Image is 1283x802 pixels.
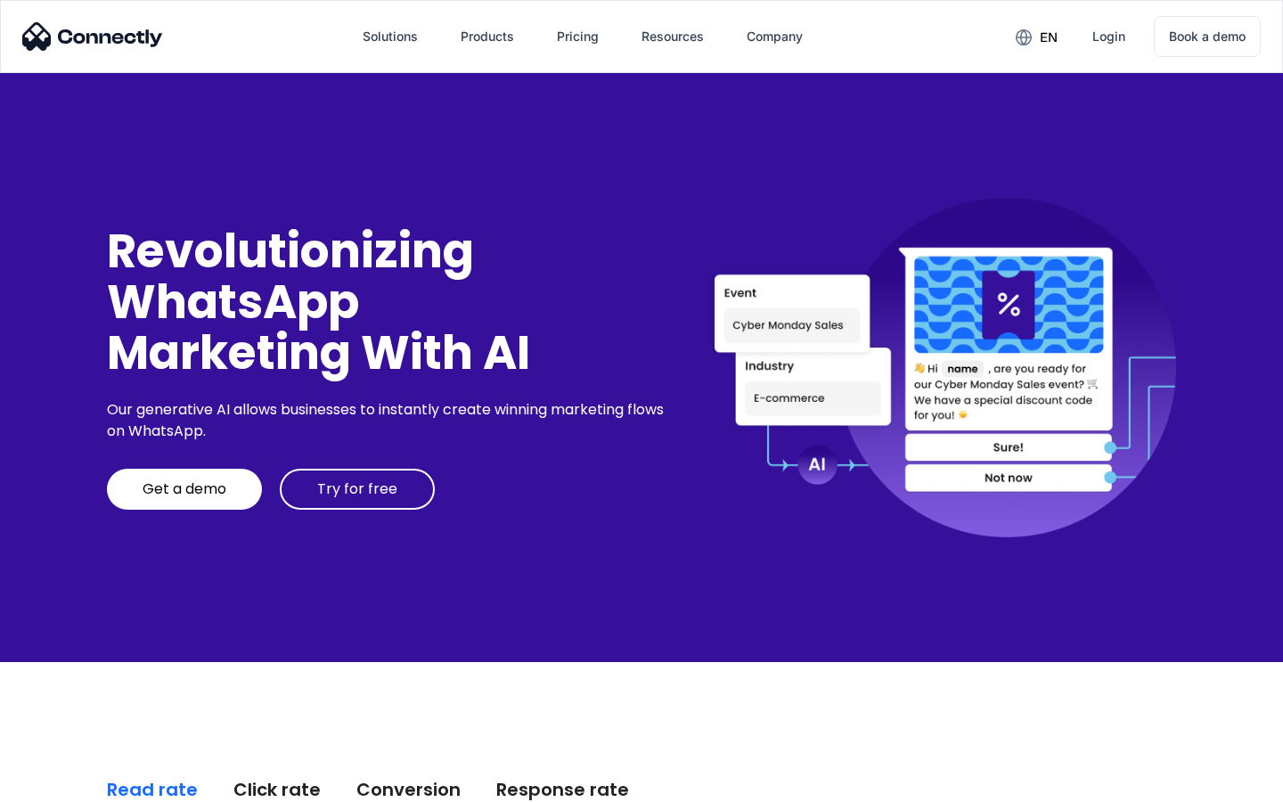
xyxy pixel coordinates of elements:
div: Revolutionizing WhatsApp Marketing With AI [107,225,670,379]
div: Products [461,24,514,49]
div: Pricing [557,24,599,49]
div: Conversion [356,777,461,802]
img: Connectly Logo [22,22,163,51]
div: Response rate [496,777,629,802]
ul: Language list [36,771,107,796]
div: Get a demo [143,480,226,498]
div: Try for free [317,480,397,498]
div: Read rate [107,777,198,802]
a: Book a demo [1154,16,1261,57]
div: Company [747,24,803,49]
a: Get a demo [107,469,262,510]
a: Pricing [543,15,613,58]
div: Solutions [363,24,418,49]
div: en [1040,25,1058,50]
aside: Language selected: English [18,771,107,796]
div: Resources [641,24,704,49]
div: Login [1092,24,1125,49]
div: Click rate [233,777,321,802]
a: Try for free [280,469,435,510]
div: Our generative AI allows businesses to instantly create winning marketing flows on WhatsApp. [107,399,670,442]
a: Login [1078,15,1140,58]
